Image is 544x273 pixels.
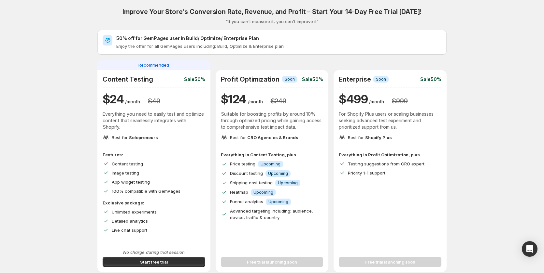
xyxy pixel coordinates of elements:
p: “If you can't measure it, you can't improve it” [226,18,319,25]
span: Shipping cost testing [230,180,273,185]
span: Soon [285,77,295,82]
p: Suitable for boosting profits by around 10% through optimized pricing while gaining access to com... [221,111,323,130]
h1: $ 124 [221,91,247,107]
p: /month [369,98,384,105]
p: Exclusive package: [103,200,205,206]
span: Discount testing [230,171,263,176]
span: Advanced targeting including: audience, device, traffic & country [230,208,313,220]
p: Features: [103,151,205,158]
span: Testing suggestions from CRO expert [348,161,424,166]
span: Upcoming [278,180,298,186]
button: Start free trial [103,257,205,267]
span: Unlimited experiments [112,209,157,214]
span: Start free trial [140,259,168,265]
p: Sale 50% [184,76,205,83]
span: 100% compatible with GemPages [112,188,180,194]
span: Solopreneurs [129,135,158,140]
span: Recommended [138,62,169,68]
p: /month [125,98,140,105]
p: Everything in Content Testing, plus [221,151,323,158]
p: Best for [112,134,158,141]
span: Detailed analytics [112,218,148,224]
h1: $ 499 [339,91,368,107]
span: Funnel analytics [230,199,263,204]
p: Everything in Profit Optimization, plus [339,151,441,158]
span: Priority 1-1 support [348,170,385,175]
span: Live chat support [112,227,147,233]
p: Best for [230,134,298,141]
div: Open Intercom Messenger [522,241,537,257]
span: Content testing [112,161,143,166]
span: Shopify Plus [365,135,392,140]
p: No charge during trial session [103,249,205,255]
span: Upcoming [261,162,280,167]
span: Upcoming [268,199,288,204]
h2: Content Testing [103,75,153,83]
span: Price testing [230,161,255,166]
span: Upcoming [253,190,273,195]
p: Everything you need to easily test and optimize content that seamlessly integrates with Shopify. [103,111,205,130]
p: Sale 50% [420,76,441,83]
h2: Improve Your Store's Conversion Rate, Revenue, and Profit – Start Your 14-Day Free Trial [DATE]! [122,8,422,16]
h2: 50% off for GemPages user in Build/ Optimize/ Enterprise Plan [116,35,441,42]
span: Heatmap [230,189,248,195]
p: For Shopify Plus users or scaling businesses seeking advanced test experiment and prioritized sup... [339,111,441,130]
p: Best for [348,134,392,141]
p: /month [248,98,263,105]
h3: $ 249 [271,97,286,105]
h3: $ 49 [148,97,160,105]
h3: $ 999 [392,97,408,105]
span: Upcoming [268,171,288,176]
p: Sale 50% [302,76,323,83]
span: Image testing [112,170,139,175]
h2: Enterprise [339,75,371,83]
span: CRO Agencies & Brands [247,135,298,140]
span: Soon [376,77,386,82]
p: Enjoy the offer for all GemPages users including: Build, Optimize & Enterprise plan [116,43,441,49]
span: App widget testing [112,179,150,185]
h1: $ 24 [103,91,124,107]
h2: Profit Optimization [221,75,279,83]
